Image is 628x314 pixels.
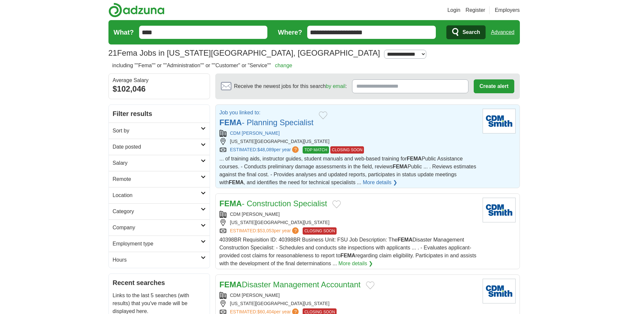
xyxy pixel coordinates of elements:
a: FEMA- Planning Specialist [220,118,314,127]
div: [US_STATE][GEOGRAPHIC_DATA][US_STATE] [220,300,477,307]
h2: Employment type [113,240,201,248]
span: Receive the newest jobs for this search : [234,82,347,90]
a: by email [326,83,345,89]
h2: Salary [113,159,201,167]
a: Remote [109,171,210,187]
span: $53,053 [257,228,274,233]
h2: Category [113,208,201,215]
span: 21 [108,47,117,59]
button: Create alert [474,79,514,93]
label: Where? [278,27,302,37]
span: 40398BR Requisition ID: 40398BR Business Unit: FSU Job Description: The Disaster Management Const... [220,237,477,266]
span: $48,089 [257,147,274,152]
a: change [275,63,292,68]
h2: Filter results [109,105,210,123]
a: Register [465,6,485,14]
strong: FEMA [220,199,242,208]
a: Sort by [109,123,210,139]
div: [US_STATE][GEOGRAPHIC_DATA][US_STATE] [220,219,477,226]
a: Employers [495,6,520,14]
a: Category [109,203,210,219]
div: $102,046 [113,83,206,95]
a: Location [109,187,210,203]
button: Add to favorite jobs [319,111,327,119]
a: ESTIMATED:$48,089per year? [230,146,300,154]
strong: FEMA [220,280,242,289]
strong: FEMA [407,156,422,161]
strong: FEMA [393,164,407,169]
a: ESTIMATED:$53,053per year? [230,227,300,235]
a: Employment type [109,236,210,252]
span: CLOSING SOON [303,227,337,235]
span: ? [292,146,299,153]
a: CDM [PERSON_NAME] [230,212,280,217]
span: CLOSING SOON [330,146,364,154]
a: Login [447,6,460,14]
strong: FEMA [220,118,242,127]
p: Job you linked to: [220,109,314,117]
strong: FEMA [398,237,412,243]
img: CDM Smith logo [483,109,516,133]
a: More details ❯ [363,179,397,186]
a: Advanced [491,26,514,39]
a: Hours [109,252,210,268]
h2: Company [113,224,201,232]
div: [US_STATE][GEOGRAPHIC_DATA][US_STATE] [220,138,477,145]
span: ... of training aids, instructor guides, student manuals and web-based training for Public Assist... [220,156,476,185]
a: Salary [109,155,210,171]
span: TOP MATCH [303,146,329,154]
a: Company [109,219,210,236]
button: Add to favorite jobs [332,200,341,208]
a: CDM [PERSON_NAME] [230,293,280,298]
button: Search [446,25,486,39]
h1: Fema Jobs in [US_STATE][GEOGRAPHIC_DATA], [GEOGRAPHIC_DATA] [108,48,380,57]
a: FEMADisaster Management Accountant [220,280,361,289]
img: Adzuna logo [108,3,164,17]
button: Add to favorite jobs [366,281,374,289]
h2: including ""Fema"" or ""Administration"" or ""Customer" or "Service"" [112,62,292,70]
a: Date posted [109,139,210,155]
h2: Sort by [113,127,201,135]
img: CDM Smith logo [483,279,516,303]
strong: FEMA [341,253,355,258]
h2: Date posted [113,143,201,151]
label: What? [114,27,134,37]
a: FEMA- Construction Specialist [220,199,327,208]
span: Search [463,26,480,39]
h2: Remote [113,175,201,183]
h2: Hours [113,256,201,264]
div: Average Salary [113,78,206,83]
span: ? [292,227,299,234]
a: More details ❯ [339,260,373,268]
a: CDM [PERSON_NAME] [230,130,280,136]
h2: Location [113,191,201,199]
h2: Recent searches [113,278,206,288]
img: CDM Smith logo [483,198,516,222]
strong: FEMA [229,180,244,185]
